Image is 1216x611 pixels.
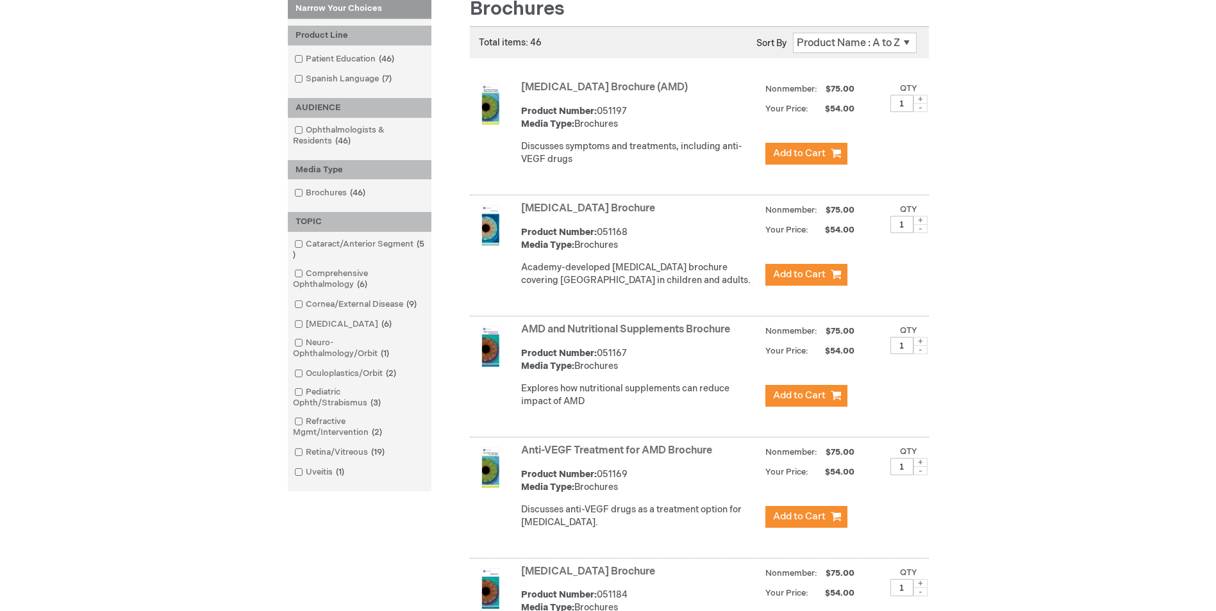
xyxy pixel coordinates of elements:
[765,143,847,165] button: Add to Cart
[521,106,597,117] strong: Product Number:
[288,212,431,232] div: TOPIC
[378,348,392,359] span: 1
[521,347,759,373] div: 051167 Brochures
[765,506,847,528] button: Add to Cart
[291,53,399,65] a: Patient Education46
[521,361,574,371] strong: Media Type:
[521,227,597,238] strong: Product Number:
[521,261,759,287] p: Academy-developed [MEDICAL_DATA] brochure covering [GEOGRAPHIC_DATA] in children and adults.
[765,225,808,235] strong: Your Price:
[521,382,759,408] p: Explores how nutritional supplements can reduce impact of AMD
[765,566,817,582] strong: Nonmember:
[369,427,385,437] span: 2
[333,467,347,477] span: 1
[291,298,422,311] a: Cornea/External Disease9
[521,444,712,457] a: Anti-VEGF Treatment for AMD Brochure
[765,81,817,97] strong: Nonmember:
[288,98,431,118] div: AUDIENCE
[900,83,917,94] label: Qty
[521,469,597,480] strong: Product Number:
[765,385,847,407] button: Add to Cart
[376,54,397,64] span: 46
[291,187,371,199] a: Brochures46
[521,468,759,494] div: 051169 Brochures
[824,326,856,336] span: $75.00
[378,319,395,329] span: 6
[824,205,856,215] span: $75.00
[900,325,917,336] label: Qty
[383,368,399,379] span: 2
[890,579,913,596] input: Qty
[403,299,420,309] span: 9
[810,104,856,114] span: $54.00
[773,147,826,159] span: Add to Cart
[773,268,826,281] span: Add to Cart
[521,323,730,336] a: AMD and Nutritional Supplements Brochure
[890,95,913,112] input: Qty
[900,204,917,215] label: Qty
[521,566,655,578] a: [MEDICAL_DATA] Brochure
[293,239,424,260] span: 5
[521,240,574,250] strong: Media Type:
[291,386,428,409] a: Pediatric Ophth/Strabismus3
[824,84,856,94] span: $75.00
[347,188,369,198] span: 46
[521,118,574,129] strong: Media Type:
[291,238,428,261] a: Cataract/Anterior Segment5
[765,588,808,598] strong: Your Price:
[890,216,913,233] input: Qty
[479,37,542,48] span: Total items: 46
[291,73,397,85] a: Spanish Language7
[521,202,655,215] a: [MEDICAL_DATA] Brochure
[470,84,511,125] img: Age-Related Macular Degeneration Brochure (AMD)
[810,588,856,598] span: $54.00
[332,136,354,146] span: 46
[900,446,917,457] label: Qty
[765,467,808,477] strong: Your Price:
[288,160,431,180] div: Media Type
[470,326,511,367] img: AMD and Nutritional Supplements Brochure
[521,348,597,359] strong: Product Number:
[890,337,913,354] input: Qty
[810,346,856,356] span: $54.00
[291,416,428,439] a: Refractive Mgmt/Intervention2
[756,38,787,49] label: Sort By
[288,26,431,45] div: Product Line
[765,202,817,218] strong: Nonmember:
[765,346,808,356] strong: Your Price:
[521,482,574,493] strong: Media Type:
[291,337,428,360] a: Neuro-Ophthalmology/Orbit1
[773,510,826,523] span: Add to Cart
[367,398,384,408] span: 3
[824,447,856,457] span: $75.00
[521,81,688,94] a: [MEDICAL_DATA] Brochure (AMD)
[521,589,597,600] strong: Product Number:
[521,105,759,131] div: 051197 Brochures
[765,264,847,286] button: Add to Cart
[521,503,759,529] div: Discusses anti-VEGF drugs as a treatment option for [MEDICAL_DATA].
[521,226,759,252] div: 051168 Brochures
[291,466,349,478] a: Uveitis1
[291,446,390,459] a: Retina/Vitreous19
[291,268,428,291] a: Comprehensive Ophthalmology6
[354,279,371,289] span: 6
[291,368,401,380] a: Oculoplastics/Orbit2
[291,318,397,330] a: [MEDICAL_DATA]6
[890,458,913,475] input: Qty
[765,104,808,114] strong: Your Price:
[379,74,395,84] span: 7
[470,205,511,246] img: Amblyopia Brochure
[773,389,826,402] span: Add to Cart
[810,467,856,477] span: $54.00
[810,225,856,235] span: $54.00
[765,444,817,460] strong: Nonmember:
[900,567,917,578] label: Qty
[824,568,856,578] span: $75.00
[368,447,388,457] span: 19
[521,140,759,166] p: Discusses symptoms and treatments, including anti-VEGF drugs
[291,124,428,147] a: Ophthalmologists & Residents46
[765,323,817,339] strong: Nonmember:
[470,447,511,488] img: Anti-VEGF Treatment for AMD Brochure
[470,568,511,609] img: Blepharitis Brochure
